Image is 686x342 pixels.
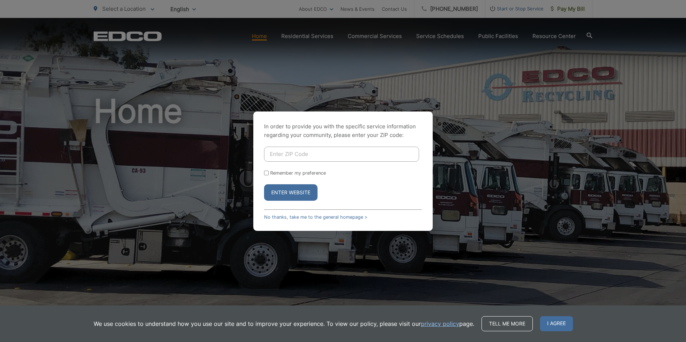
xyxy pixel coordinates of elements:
a: Tell me more [481,316,533,331]
span: I agree [540,316,573,331]
p: In order to provide you with the specific service information regarding your community, please en... [264,122,422,139]
p: We use cookies to understand how you use our site and to improve your experience. To view our pol... [94,319,474,328]
a: No thanks, take me to the general homepage > [264,214,367,220]
input: Enter ZIP Code [264,147,419,162]
a: privacy policy [421,319,459,328]
label: Remember my preference [270,170,326,176]
button: Enter Website [264,184,318,201]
